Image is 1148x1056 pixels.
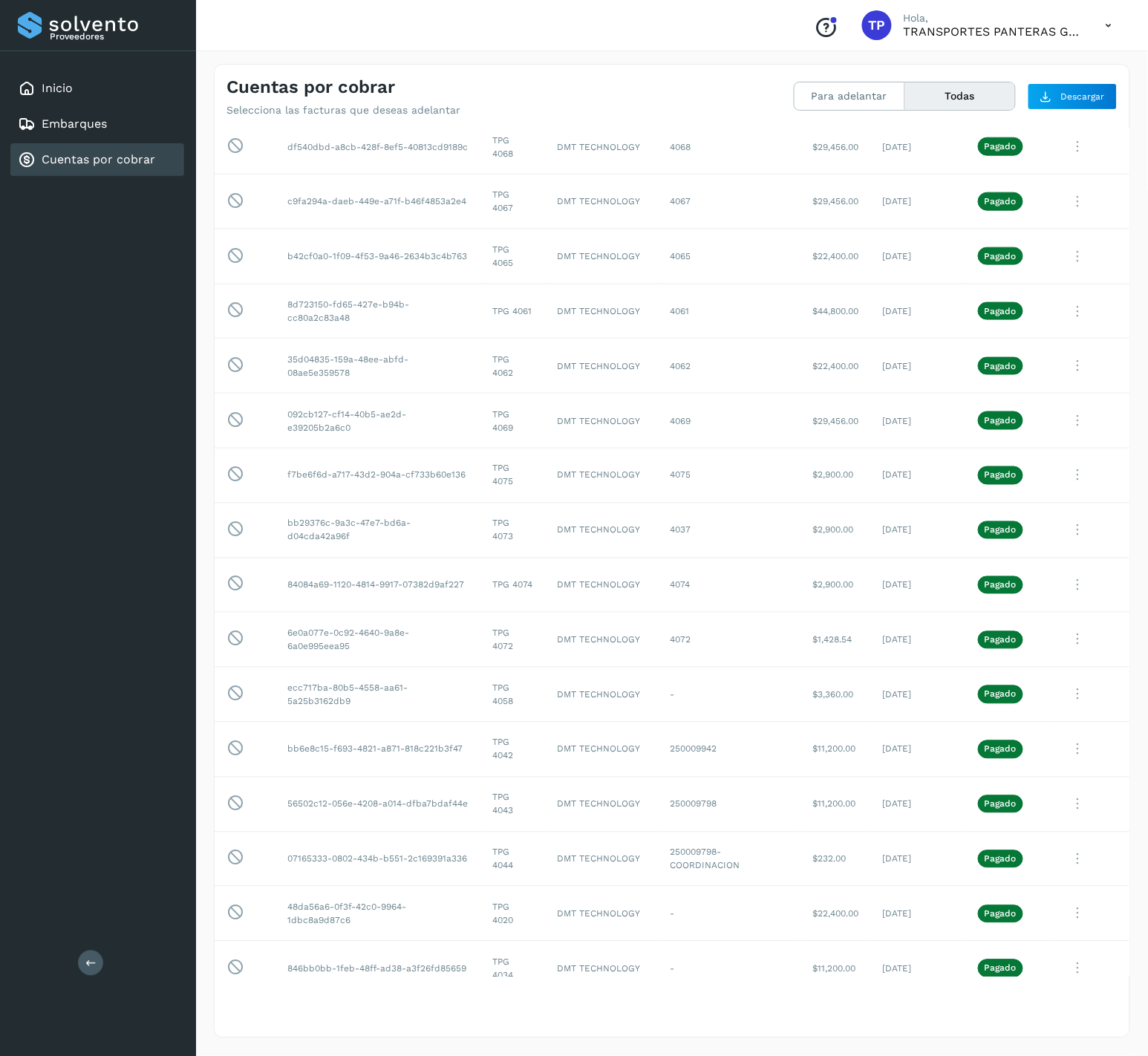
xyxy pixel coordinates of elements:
td: df540dbd-a8cb-428f-8ef5-40813cd9189c [275,120,481,175]
td: TPG 4067 [481,175,545,229]
td: DMT TECHNOLOGY [545,722,658,777]
p: Pagado [985,306,1017,316]
p: Pagado [985,525,1017,535]
td: DMT TECHNOLOGY [545,175,658,229]
td: TPG 4044 [481,832,545,887]
td: [DATE] [870,668,966,723]
td: [DATE] [870,777,966,832]
div: Embarques [10,108,184,140]
td: DMT TECHNOLOGY [545,613,658,668]
td: DMT TECHNOLOGY [545,284,658,339]
p: Pagado [985,635,1017,645]
td: 8d723150-fd65-427e-b94b-cc80a2c83a48 [275,284,481,339]
td: $22,400.00 [800,339,870,394]
td: bb6e8c15-f693-4821-a871-818c221b3f47 [275,722,481,777]
td: 250009942 [658,722,800,777]
td: $22,400.00 [800,229,870,284]
td: TPG 4061 [481,284,545,339]
td: TPG 4075 [481,448,545,503]
td: 84084a69-1120-4814-9917-07382d9af227 [275,558,481,613]
span: Descargar [1061,90,1105,103]
td: [DATE] [870,832,966,887]
div: Inicio [10,72,184,105]
td: TPG 4073 [481,503,545,558]
div: Cuentas por cobrar [10,143,184,176]
p: Pagado [985,909,1017,919]
td: [DATE] [870,120,966,175]
td: DMT TECHNOLOGY [545,942,658,997]
td: - [658,942,800,997]
td: $1,428.54 [800,613,870,668]
td: 250009798 [658,777,800,832]
p: Pagado [985,580,1017,590]
p: Pagado [985,689,1017,700]
td: DMT TECHNOLOGY [545,229,658,284]
p: Hola, [904,12,1082,25]
p: Pagado [985,415,1017,426]
p: Pagado [985,141,1017,151]
td: 4061 [658,284,800,339]
td: DMT TECHNOLOGY [545,558,658,613]
a: Inicio [42,81,73,95]
p: Pagado [985,799,1017,809]
td: DMT TECHNOLOGY [545,503,658,558]
p: Pagado [985,744,1017,754]
p: Selecciona las facturas que deseas adelantar [226,104,460,117]
td: TPG 4034 [481,942,545,997]
td: 4037 [658,503,800,558]
td: DMT TECHNOLOGY [545,668,658,723]
td: TPG 4058 [481,668,545,723]
a: Cuentas por cobrar [42,152,155,166]
td: - [658,887,800,942]
td: DMT TECHNOLOGY [545,394,658,449]
td: $3,360.00 [800,668,870,723]
td: $29,456.00 [800,175,870,229]
td: 4074 [658,558,800,613]
td: [DATE] [870,284,966,339]
td: 4068 [658,120,800,175]
td: DMT TECHNOLOGY [545,887,658,942]
td: 4069 [658,394,800,449]
td: [DATE] [870,558,966,613]
p: Pagado [985,361,1017,371]
td: $2,900.00 [800,558,870,613]
td: DMT TECHNOLOGY [545,339,658,394]
td: bb29376c-9a3c-47e7-bd6a-d04cda42a96f [275,503,481,558]
td: 07165333-0802-434b-b551-2c169391a336 [275,832,481,887]
button: Para adelantar [795,82,905,110]
button: Descargar [1028,83,1118,110]
td: TPG 4072 [481,613,545,668]
td: DMT TECHNOLOGY [545,120,658,175]
td: $29,456.00 [800,120,870,175]
p: Pagado [985,196,1017,206]
td: [DATE] [870,339,966,394]
p: TRANSPORTES PANTERAS GAPO S.A. DE C.V. [904,25,1082,39]
td: 35d04835-159a-48ee-abfd-08ae5e359578 [275,339,481,394]
td: 48da56a6-0f3f-42c0-9964-1dbc8a9d87c6 [275,887,481,942]
p: Pagado [985,963,1017,974]
p: Proveedores [50,31,178,42]
td: [DATE] [870,942,966,997]
td: [DATE] [870,722,966,777]
td: TPG 4065 [481,229,545,284]
td: [DATE] [870,229,966,284]
td: ecc717ba-80b5-4558-aa61-5a25b3162db9 [275,668,481,723]
td: 4062 [658,339,800,394]
td: [DATE] [870,503,966,558]
td: TPG 4069 [481,394,545,449]
td: 4067 [658,175,800,229]
td: f7be6f6d-a717-43d2-904a-cf733b60e136 [275,448,481,503]
td: TPG 4042 [481,722,545,777]
p: Pagado [985,854,1017,864]
p: Pagado [985,470,1017,480]
td: 4072 [658,613,800,668]
td: 56502c12-056e-4208-a014-dfba7bdaf44e [275,777,481,832]
td: $44,800.00 [800,284,870,339]
td: [DATE] [870,175,966,229]
td: [DATE] [870,887,966,942]
td: 4065 [658,229,800,284]
td: TPG 4068 [481,120,545,175]
td: $22,400.00 [800,887,870,942]
td: 846bb0bb-1feb-48ff-ad38-a3f26fd85659 [275,942,481,997]
p: Pagado [985,251,1017,261]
